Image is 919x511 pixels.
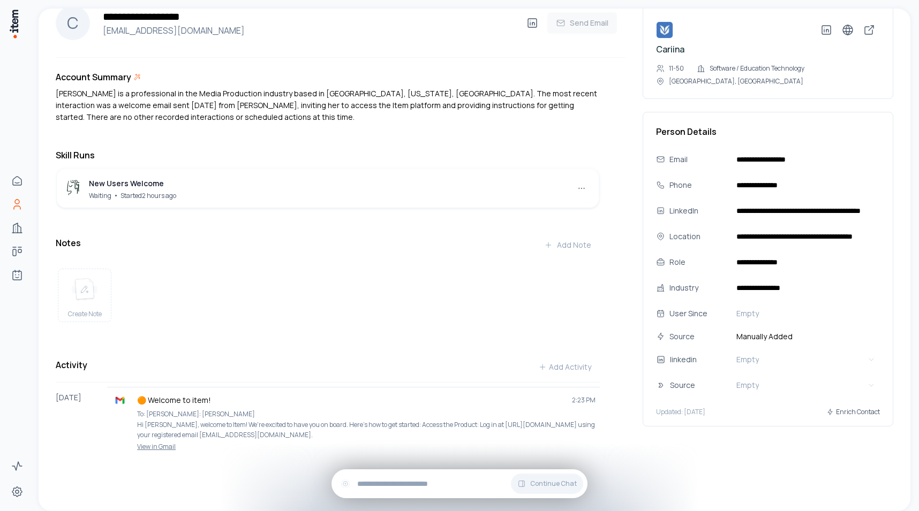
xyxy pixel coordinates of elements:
span: Empty [736,354,759,365]
button: Empty [732,305,880,322]
div: Email [669,154,728,165]
p: To: [PERSON_NAME]: [PERSON_NAME] Hi [PERSON_NAME], welcome to Item! We're excited to have you on ... [137,409,596,440]
span: • [114,190,118,200]
h3: Account Summary [56,71,131,83]
div: Phone [669,179,728,191]
a: View in Gmail [111,443,596,451]
div: Industry [669,282,728,294]
img: create note [72,278,97,301]
p: Software / Education Technology [710,64,804,73]
button: Enrich Contact [826,402,880,422]
a: People [6,194,28,215]
div: User Since [669,308,728,319]
div: Source [669,331,728,342]
button: create noteCreate Note [58,269,111,322]
a: Activity [6,455,28,477]
button: Continue Chat [511,474,583,494]
div: Continue Chat [332,469,587,498]
div: New Users Welcome [89,178,176,189]
p: 11-50 [669,64,684,73]
img: Item Brain Logo [9,9,19,39]
h3: Activity [56,359,87,371]
div: Role [669,256,728,268]
button: Add Note [536,234,600,256]
a: Agents [6,264,28,286]
p: 🟠 Welcome to item! [137,395,563,406]
h3: Skill Runs [56,149,600,162]
span: Started 2 hours ago [120,191,176,200]
div: [DATE] [56,387,107,455]
a: Settings [6,481,28,502]
p: [GEOGRAPHIC_DATA], [GEOGRAPHIC_DATA] [669,77,803,86]
a: Deals [6,241,28,262]
span: Empty [736,308,759,319]
img: gmail logo [115,395,125,406]
a: Cariina [656,43,684,55]
p: Updated: [DATE] [656,408,705,416]
span: Create Note [68,310,102,318]
span: Continue Chat [530,479,577,488]
h3: Notes [56,237,81,249]
div: C [56,6,90,40]
h3: Person Details [656,125,880,138]
span: Waiting [89,191,111,200]
img: Cariina [656,21,673,39]
p: [PERSON_NAME] is a professional in the Media Production industry based in [GEOGRAPHIC_DATA], [US_... [56,88,600,123]
button: Empty [732,351,880,368]
h4: [EMAIL_ADDRESS][DOMAIN_NAME] [99,24,522,37]
div: Location [669,231,728,242]
span: 2:23 PM [572,396,596,405]
div: linkedin [670,354,739,365]
a: Home [6,170,28,192]
a: Companies [6,217,28,239]
button: Add Activity [530,356,600,378]
div: LinkedIn [669,205,728,217]
div: Source [670,379,739,391]
div: Add Note [544,240,591,250]
img: account_manager [65,180,82,197]
span: Manually Added [732,331,880,342]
